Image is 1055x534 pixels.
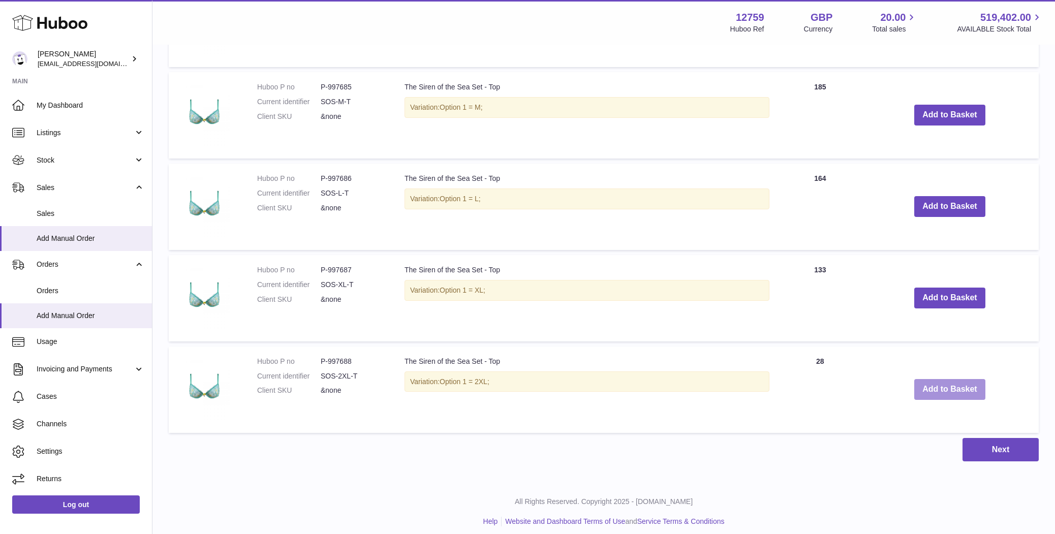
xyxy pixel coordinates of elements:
[440,103,482,111] span: Option 1 = M;
[179,174,230,237] img: The Siren of the Sea Set - Top
[880,11,906,24] span: 20.00
[321,295,384,304] dd: &none
[257,265,321,275] dt: Huboo P no
[321,371,384,381] dd: SOS-2XL-T
[161,497,1047,507] p: All Rights Reserved. Copyright 2025 - [DOMAIN_NAME]
[321,203,384,213] dd: &none
[963,438,1039,462] button: Next
[780,72,861,159] td: 185
[321,112,384,121] dd: &none
[257,174,321,183] dt: Huboo P no
[804,24,833,34] div: Currency
[37,474,144,484] span: Returns
[38,59,149,68] span: [EMAIL_ADDRESS][DOMAIN_NAME]
[37,234,144,243] span: Add Manual Order
[37,128,134,138] span: Listings
[321,265,384,275] dd: P-997687
[12,495,140,514] a: Log out
[405,371,769,392] div: Variation:
[811,11,832,24] strong: GBP
[257,82,321,92] dt: Huboo P no
[37,286,144,296] span: Orders
[957,24,1043,34] span: AVAILABLE Stock Total
[440,286,485,294] span: Option 1 = XL;
[37,260,134,269] span: Orders
[37,419,144,429] span: Channels
[321,386,384,395] dd: &none
[394,72,780,159] td: The Siren of the Sea Set - Top
[914,105,985,125] button: Add to Basket
[502,517,724,526] li: and
[872,11,917,34] a: 20.00 Total sales
[37,183,134,193] span: Sales
[321,189,384,198] dd: SOS-L-T
[37,209,144,218] span: Sales
[440,378,489,386] span: Option 1 = 2XL;
[257,112,321,121] dt: Client SKU
[736,11,764,24] strong: 12759
[37,101,144,110] span: My Dashboard
[12,51,27,67] img: sofiapanwar@unndr.com
[257,97,321,107] dt: Current identifier
[405,280,769,301] div: Variation:
[37,337,144,347] span: Usage
[321,280,384,290] dd: SOS-XL-T
[394,255,780,341] td: The Siren of the Sea Set - Top
[394,347,780,433] td: The Siren of the Sea Set - Top
[483,517,498,525] a: Help
[505,517,625,525] a: Website and Dashboard Terms of Use
[914,379,985,400] button: Add to Basket
[405,189,769,209] div: Variation:
[394,164,780,250] td: The Siren of the Sea Set - Top
[38,49,129,69] div: [PERSON_NAME]
[637,517,725,525] a: Service Terms & Conditions
[37,447,144,456] span: Settings
[257,203,321,213] dt: Client SKU
[321,357,384,366] dd: P-997688
[257,371,321,381] dt: Current identifier
[980,11,1031,24] span: 519,402.00
[321,174,384,183] dd: P-997686
[780,347,861,433] td: 28
[780,164,861,250] td: 164
[321,97,384,107] dd: SOS-M-T
[37,155,134,165] span: Stock
[914,196,985,217] button: Add to Basket
[37,392,144,401] span: Cases
[179,265,230,329] img: The Siren of the Sea Set - Top
[257,357,321,366] dt: Huboo P no
[780,255,861,341] td: 133
[179,357,230,420] img: The Siren of the Sea Set - Top
[321,82,384,92] dd: P-997685
[257,189,321,198] dt: Current identifier
[730,24,764,34] div: Huboo Ref
[872,24,917,34] span: Total sales
[914,288,985,308] button: Add to Basket
[440,195,481,203] span: Option 1 = L;
[957,11,1043,34] a: 519,402.00 AVAILABLE Stock Total
[257,386,321,395] dt: Client SKU
[257,295,321,304] dt: Client SKU
[37,311,144,321] span: Add Manual Order
[257,280,321,290] dt: Current identifier
[179,82,230,146] img: The Siren of the Sea Set - Top
[405,97,769,118] div: Variation:
[37,364,134,374] span: Invoicing and Payments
